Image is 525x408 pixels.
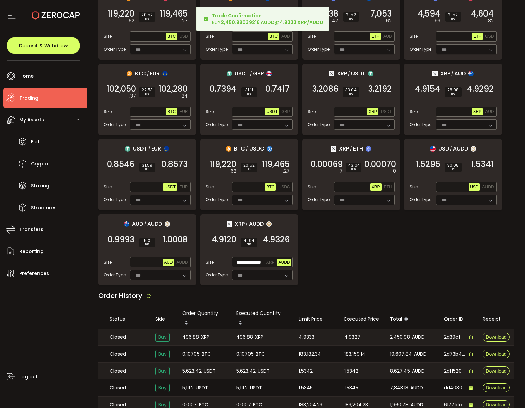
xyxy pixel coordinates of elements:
span: 183,159.14 [344,350,365,358]
span: 0.7417 [265,86,290,92]
em: 7 [340,168,343,175]
button: EUR [178,183,189,191]
span: Closed [110,384,126,391]
button: Download [483,333,510,342]
span: Size [206,259,214,265]
span: Order Type [104,272,126,278]
span: Log out [19,372,38,382]
span: 28.08 [447,88,459,92]
span: AUD [454,69,466,78]
span: Order History [98,291,142,300]
button: BTC [166,33,177,40]
button: ETH [383,183,393,191]
button: BTC [268,33,279,40]
em: .82 [487,17,494,24]
em: / [350,146,352,152]
img: usd_portfolio.svg [430,146,436,152]
span: 7,053 [370,10,392,17]
em: / [246,146,248,152]
span: 4,604 [471,10,494,17]
em: / [450,146,452,152]
span: EUR [151,144,161,153]
i: BPS [244,92,254,96]
span: Crypto [31,159,48,169]
em: / [451,71,453,77]
span: 119,220 [210,161,236,168]
span: AUDD [414,350,427,358]
span: USDC [278,185,290,189]
button: AUD [280,33,291,40]
button: GBP [280,108,291,115]
span: Deposit & Withdraw [19,43,68,48]
span: Size [104,259,112,265]
span: AUD [164,260,173,265]
span: 0.8573 [161,161,188,168]
span: 119,465 [262,161,290,168]
span: 0.8546 [107,161,134,168]
span: 20.52 [243,163,255,167]
span: Size [410,109,418,115]
img: btc_portfolio.svg [226,146,231,152]
span: 2d39cf4b-476b-48a7-bcc2-3b9f5666f571 [444,334,466,341]
span: 1.5342 [344,367,358,375]
span: USD [179,34,188,39]
span: BTC [269,34,278,39]
span: 4.9326 [263,236,290,243]
img: aud_portfolio.svg [124,221,129,227]
span: Size [308,109,316,115]
span: AUD [383,34,392,39]
span: 496.88 [236,333,253,341]
em: .37 [129,92,136,100]
em: / [144,221,146,227]
span: Size [410,33,418,39]
span: Trading [19,93,38,103]
img: xrp_portfolio.png [331,146,336,152]
span: GBP [253,69,264,78]
img: usdt_portfolio.svg [125,146,130,152]
button: AUDD [175,259,189,266]
span: 0.7394 [210,86,236,92]
button: AUDD [277,259,291,266]
span: Closed [110,334,126,341]
span: 4,594 [418,10,440,17]
span: 43.04 [348,163,359,167]
span: AUD [281,34,290,39]
span: Order Type [206,197,228,203]
button: BTC [166,108,177,115]
span: Fiat [31,137,40,147]
span: Buy [155,350,170,358]
span: AUDD [249,220,264,228]
span: 4.9154 [415,86,440,92]
span: AUDD [482,185,494,189]
span: Preferences [19,269,49,278]
button: USD [178,33,189,40]
div: Limit Price [293,315,339,323]
span: USDT [266,109,278,114]
span: USD [470,185,478,189]
em: 0 [393,168,396,175]
img: xrp_portfolio.png [329,71,334,76]
span: USDT [133,144,147,153]
span: 0.10705 [236,350,254,358]
span: 33.04 [345,88,357,92]
span: Size [308,184,316,190]
span: 22.53 [142,88,153,92]
span: 1.5341 [471,161,494,168]
span: USDT [381,109,392,114]
img: gbp_portfolio.svg [266,71,272,76]
img: zuPXiwguUFiBOIQyqLOiXsnnNitlx7q4LCwEbLHADjIpTka+Lip0HH8D0VTrd02z+wEAAAAASUVORK5CYII= [165,221,170,227]
span: BTC [266,185,274,189]
span: Size [206,109,214,115]
span: BTC [256,350,265,358]
span: Reporting [19,247,44,256]
div: Status [104,315,150,323]
b: 4.9333 XRP/AUDD [280,19,323,26]
em: .62 [385,17,392,24]
span: XRP [372,185,380,189]
em: .62 [230,168,236,175]
em: .62 [128,17,134,24]
div: Receipt [477,315,515,323]
span: 4.9120 [212,236,236,243]
span: 19,607.84 [390,350,412,358]
span: Order Type [410,46,431,52]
